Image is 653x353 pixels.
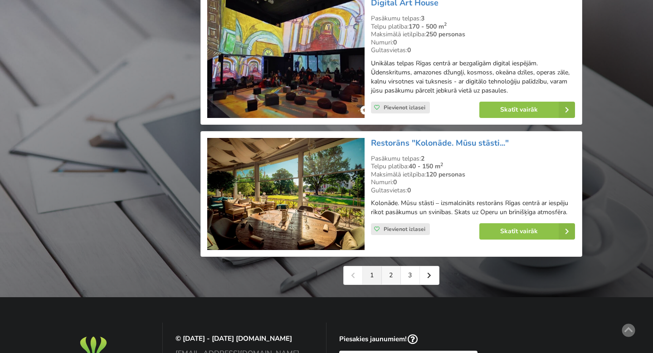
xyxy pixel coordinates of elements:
a: 3 [401,266,420,284]
strong: 120 personas [426,170,465,179]
img: Restorāns, bārs | Rīga | Restorāns "Kolonāde. Mūsu stāsti..." [207,138,365,250]
p: Kolonāde. Mūsu stāsti – izsmalcināts restorāns Rīgas centrā ar iespēju rīkot pasākumus un svinība... [371,199,575,217]
div: Numuri: [371,39,575,47]
div: Domain: [DOMAIN_NAME] [24,24,100,31]
p: © [DATE] - [DATE] [DOMAIN_NAME] [175,334,314,343]
div: Pasākumu telpas: [371,155,575,163]
a: Skatīt vairāk [479,102,575,118]
a: 2 [382,266,401,284]
a: 1 [363,266,382,284]
strong: 0 [407,186,411,195]
div: Gultasvietas: [371,46,575,54]
img: tab_domain_overview_orange.svg [24,53,32,60]
strong: 170 - 500 m [409,22,447,31]
div: Telpu platība: [371,23,575,31]
img: logo_orange.svg [15,15,22,22]
strong: 2 [421,154,424,163]
p: Unikālas telpas Rīgas centrā ar bezgalīgām digital iespējām. Ūdenskritums, amazones džungļi, kosm... [371,59,575,95]
div: Pasākumu telpas: [371,15,575,23]
div: v 4.0.25 [25,15,44,22]
div: Maksimālā ietilpība: [371,171,575,179]
div: Domain Overview [34,54,81,59]
div: Gultasvietas: [371,186,575,195]
img: website_grey.svg [15,24,22,31]
strong: 40 - 150 m [409,162,443,171]
sup: 2 [440,161,443,168]
span: Pievienot izlasei [384,226,425,233]
span: Pievienot izlasei [384,104,425,111]
a: Restorāns "Kolonāde. Mūsu stāsti..." [371,137,509,148]
strong: 0 [393,178,397,186]
a: Skatīt vairāk [479,223,575,240]
sup: 2 [444,21,447,28]
div: Maksimālā ietilpība: [371,30,575,39]
img: tab_keywords_by_traffic_grey.svg [90,53,97,60]
strong: 250 personas [426,30,465,39]
div: Telpu platība: [371,162,575,171]
strong: 3 [421,14,424,23]
strong: 0 [407,46,411,54]
strong: 0 [393,38,397,47]
div: Keywords by Traffic [100,54,153,59]
p: Piesakies jaunumiem! [339,334,478,345]
div: Numuri: [371,178,575,186]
